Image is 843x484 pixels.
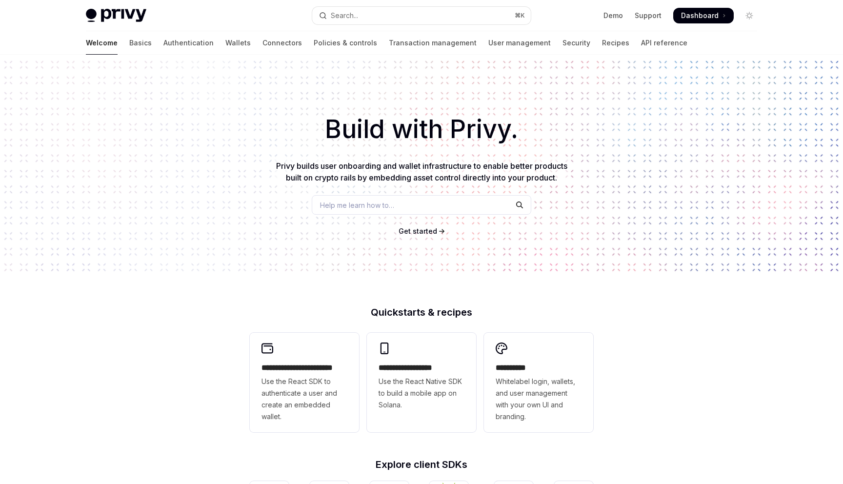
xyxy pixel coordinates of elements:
span: Help me learn how to… [320,200,394,210]
span: ⌘ K [515,12,525,20]
a: Get started [399,226,437,236]
a: Transaction management [389,31,477,55]
button: Open search [312,7,531,24]
div: Search... [331,10,358,21]
h2: Quickstarts & recipes [250,307,593,317]
a: Wallets [225,31,251,55]
span: Whitelabel login, wallets, and user management with your own UI and branding. [496,376,582,423]
a: Support [635,11,662,20]
span: Get started [399,227,437,235]
a: Recipes [602,31,629,55]
a: User management [488,31,551,55]
h1: Build with Privy. [16,110,827,148]
a: Basics [129,31,152,55]
a: Policies & controls [314,31,377,55]
img: light logo [86,9,146,22]
span: Dashboard [681,11,719,20]
a: Security [562,31,590,55]
a: Welcome [86,31,118,55]
a: Dashboard [673,8,734,23]
span: Privy builds user onboarding and wallet infrastructure to enable better products built on crypto ... [276,161,567,182]
button: Toggle dark mode [742,8,757,23]
span: Use the React Native SDK to build a mobile app on Solana. [379,376,464,411]
a: **** **** **** ***Use the React Native SDK to build a mobile app on Solana. [367,333,476,432]
a: Connectors [262,31,302,55]
a: Authentication [163,31,214,55]
a: Demo [603,11,623,20]
a: **** *****Whitelabel login, wallets, and user management with your own UI and branding. [484,333,593,432]
a: API reference [641,31,687,55]
span: Use the React SDK to authenticate a user and create an embedded wallet. [261,376,347,423]
h2: Explore client SDKs [250,460,593,469]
